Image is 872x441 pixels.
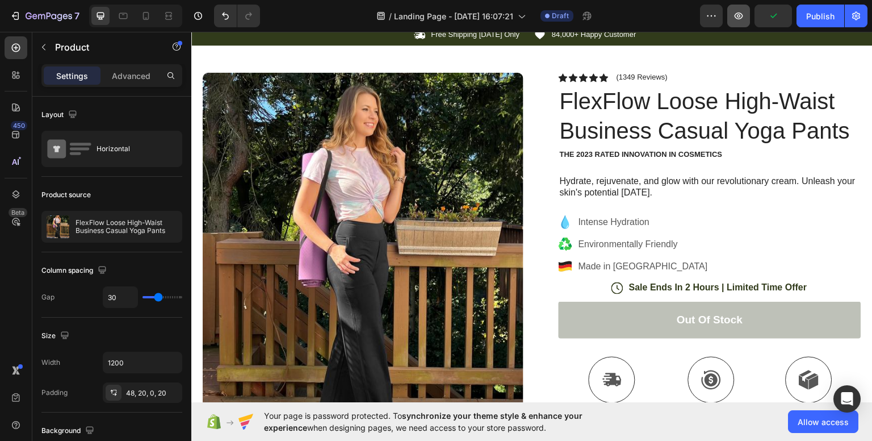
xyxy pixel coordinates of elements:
[367,270,670,307] button: Out of stock
[55,40,152,54] p: Product
[389,10,392,22] span: /
[74,9,79,23] p: 7
[394,10,513,22] span: Landing Page - [DATE] 16:07:21
[41,388,68,398] div: Padding
[47,215,69,238] img: product feature img
[41,423,97,439] div: Background
[368,144,669,168] p: Hydrate, rejuvenate, and glow with our revolutionary cream. Unleash your skin's potential [DATE].
[214,5,260,27] div: Undo/Redo
[9,208,27,217] div: Beta
[806,10,835,22] div: Publish
[367,53,670,115] h1: FlexFlow Loose High-Waist Business Casual Yoga Pants
[41,357,60,368] div: Width
[11,121,27,130] div: 450
[41,292,54,302] div: Gap
[425,41,476,50] p: (1349 Reviews)
[103,287,137,307] input: Auto
[387,206,517,219] p: Environmentally Friendly
[264,410,627,434] span: Your page is password protected. To when designing pages, we need access to your store password.
[76,219,177,235] p: FlexFlow Loose High-Waist Business Casual Yoga Pants
[485,281,551,296] div: Out of stock
[5,5,85,27] button: 7
[788,410,858,433] button: Allow access
[103,352,182,373] input: Auto
[41,328,72,344] div: Size
[387,228,517,242] p: Made in [GEOGRAPHIC_DATA]
[387,184,517,197] p: Intense Hydration
[438,250,616,262] p: Sale Ends In 2 Hours | Limited Time Offer
[112,70,150,82] p: Advanced
[97,136,166,162] div: Horizontal
[833,385,861,413] div: Open Intercom Messenger
[798,416,849,428] span: Allow access
[191,32,872,402] iframe: Design area
[41,190,91,200] div: Product source
[796,5,844,27] button: Publish
[368,118,669,128] p: The 2023 Rated Innovation in Cosmetics
[41,107,79,123] div: Layout
[41,263,109,278] div: Column spacing
[126,388,179,398] div: 48, 20, 0, 20
[552,11,569,21] span: Draft
[56,70,88,82] p: Settings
